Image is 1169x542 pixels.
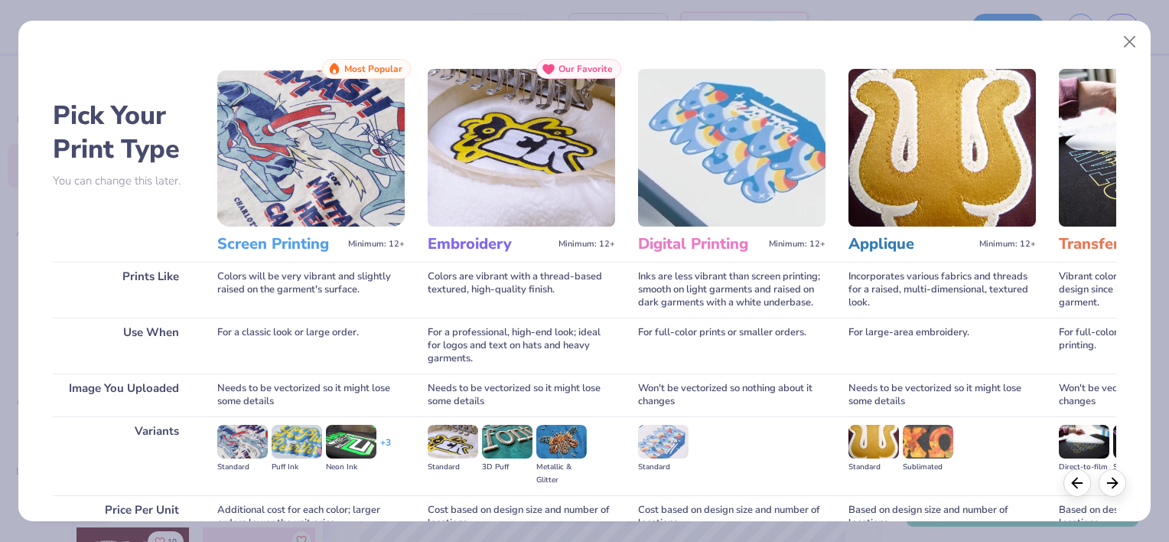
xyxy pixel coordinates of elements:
[428,69,615,227] img: Embroidery
[536,425,587,459] img: Metallic & Glitter
[638,374,825,416] div: Won't be vectorized so nothing about it changes
[536,461,587,487] div: Metallic & Glitter
[348,239,405,250] span: Minimum: 12+
[638,234,763,254] h3: Digital Printing
[380,436,391,462] div: + 3
[848,374,1036,416] div: Needs to be vectorized so it might lose some details
[428,425,478,459] img: Standard
[482,461,532,474] div: 3D Puff
[1113,425,1164,459] img: Supacolor
[217,318,405,374] div: For a classic look or large order.
[428,318,615,374] div: For a professional, high-end look; ideal for logos and text on hats and heavy garments.
[326,425,376,459] img: Neon Ink
[53,175,194,188] p: You can change this later.
[638,262,825,318] div: Inks are less vibrant than screen printing; smooth on light garments and raised on dark garments ...
[848,69,1036,227] img: Applique
[53,495,194,538] div: Price Per Unit
[558,64,613,74] span: Our Favorite
[769,239,825,250] span: Minimum: 12+
[217,374,405,416] div: Needs to be vectorized so it might lose some details
[638,69,825,227] img: Digital Printing
[428,234,552,254] h3: Embroidery
[53,262,194,318] div: Prints Like
[53,416,194,495] div: Variants
[217,461,268,474] div: Standard
[903,425,953,459] img: Sublimated
[217,69,405,227] img: Screen Printing
[638,318,825,374] div: For full-color prints or smaller orders.
[326,461,376,474] div: Neon Ink
[428,262,615,318] div: Colors are vibrant with a thread-based textured, high-quality finish.
[272,461,322,474] div: Puff Ink
[638,425,689,459] img: Standard
[482,425,532,459] img: 3D Puff
[272,425,322,459] img: Puff Ink
[638,495,825,538] div: Cost based on design size and number of locations.
[848,461,899,474] div: Standard
[1059,461,1109,474] div: Direct-to-film
[217,425,268,459] img: Standard
[979,239,1036,250] span: Minimum: 12+
[848,495,1036,538] div: Based on design size and number of locations.
[428,374,615,416] div: Needs to be vectorized so it might lose some details
[53,374,194,416] div: Image You Uploaded
[344,64,402,74] span: Most Popular
[428,495,615,538] div: Cost based on design size and number of locations.
[848,318,1036,374] div: For large-area embroidery.
[638,461,689,474] div: Standard
[217,234,342,254] h3: Screen Printing
[848,262,1036,318] div: Incorporates various fabrics and threads for a raised, multi-dimensional, textured look.
[1115,28,1145,57] button: Close
[903,461,953,474] div: Sublimated
[1059,425,1109,459] img: Direct-to-film
[53,99,194,166] h2: Pick Your Print Type
[848,425,899,459] img: Standard
[217,262,405,318] div: Colors will be very vibrant and slightly raised on the garment's surface.
[1113,461,1164,474] div: Supacolor
[217,495,405,538] div: Additional cost for each color; larger orders lower the unit price.
[558,239,615,250] span: Minimum: 12+
[53,318,194,374] div: Use When
[848,234,973,254] h3: Applique
[428,461,478,474] div: Standard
